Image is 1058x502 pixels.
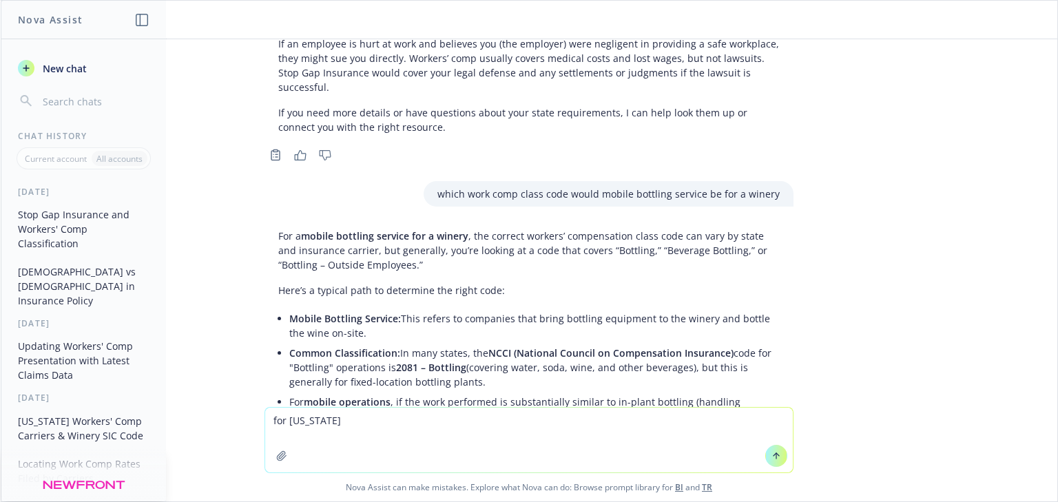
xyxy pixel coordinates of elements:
[269,149,282,161] svg: Copy to clipboard
[1,186,166,198] div: [DATE]
[675,481,683,493] a: BI
[18,12,83,27] h1: Nova Assist
[289,308,780,343] li: This refers to companies that bring bottling equipment to the winery and bottle the wine on-site.
[396,361,466,374] span: 2081 – Bottling
[301,229,468,242] span: mobile bottling service for a winery
[304,395,391,408] span: mobile operations
[12,260,155,312] button: [DEMOGRAPHIC_DATA] vs [DEMOGRAPHIC_DATA] in Insurance Policy
[702,481,712,493] a: TR
[25,153,87,165] p: Current account
[278,105,780,134] p: If you need more details or have questions about your state requirements, I can help look them up...
[289,343,780,392] li: In many states, the code for "Bottling" operations is (covering water, soda, wine, and other beve...
[278,22,780,94] p: If an employee is hurt at work and believes you (the employer) were negligent in providing a safe...
[488,346,734,359] span: NCCI (National Council on Compensation Insurance)
[40,61,87,76] span: New chat
[265,408,793,472] textarea: for [US_STATE]
[314,145,336,165] button: Thumbs down
[289,312,401,325] span: Mobile Bottling Service:
[1,317,166,329] div: [DATE]
[12,56,155,81] button: New chat
[96,153,143,165] p: All accounts
[1,392,166,404] div: [DATE]
[278,283,780,297] p: Here’s a typical path to determine the right code:
[12,335,155,386] button: Updating Workers' Comp Presentation with Latest Claims Data
[12,452,155,490] button: Locating Work Comp Rates Filed by Carriers
[437,187,780,201] p: which work comp class code would mobile bottling service be for a winery
[1,130,166,142] div: Chat History
[289,392,780,455] li: For , if the work performed is substantially similar to in-plant bottling (handling machinery, fi...
[6,473,1052,501] span: Nova Assist can make mistakes. Explore what Nova can do: Browse prompt library for and
[289,346,400,359] span: Common Classification:
[12,410,155,447] button: [US_STATE] Workers' Comp Carriers & Winery SIC Code
[12,203,155,255] button: Stop Gap Insurance and Workers' Comp Classification
[40,92,149,111] input: Search chats
[278,229,780,272] p: For a , the correct workers’ compensation class code can vary by state and insurance carrier, but...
